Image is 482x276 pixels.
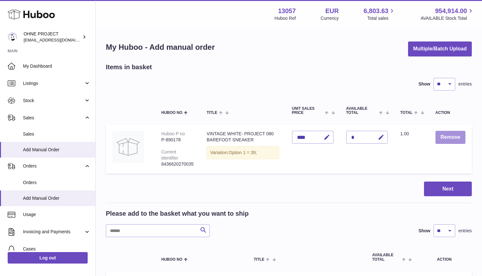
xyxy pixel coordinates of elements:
span: 954,914.00 [435,7,467,15]
button: Remove [435,131,465,144]
div: Action [435,111,465,115]
th: Action [417,247,472,268]
span: Invoicing and Payments [23,229,84,235]
span: Sales [23,115,84,121]
div: P-890178 [161,137,194,143]
span: My Dashboard [23,63,91,69]
h2: Please add to the basket what you want to ship [106,209,249,218]
button: Multiple/Batch Upload [408,41,472,56]
span: Sales [23,131,91,137]
span: AVAILABLE Total [372,253,400,261]
a: 954,914.00 AVAILABLE Stock Total [420,7,474,21]
span: entries [458,81,472,87]
label: Show [419,81,430,87]
strong: EUR [325,7,339,15]
label: Show [419,228,430,234]
span: Total [400,111,413,115]
td: VINTAGE WHITE- PROJECT 080 BAREFOOT SNEAKER [200,124,285,173]
span: Option 1 = 39; [229,150,257,155]
span: Total sales [367,15,396,21]
div: Huboo Ref [274,15,296,21]
div: Huboo P no [161,131,185,136]
span: Listings [23,80,84,86]
span: Unit Sales Price [292,107,324,115]
button: Next [424,182,472,197]
span: entries [458,228,472,234]
span: Stock [23,98,84,104]
div: 8436620270035 [161,161,194,167]
span: Add Manual Order [23,195,91,201]
div: Variation: [207,146,279,159]
span: 6,803.63 [364,7,389,15]
strong: 13057 [278,7,296,15]
a: 6,803.63 Total sales [364,7,396,21]
span: 1.00 [400,131,409,136]
span: AVAILABLE Total [346,107,378,115]
span: Add Manual Order [23,147,91,153]
h1: My Huboo - Add manual order [106,42,215,52]
span: AVAILABLE Stock Total [420,15,474,21]
span: Title [254,257,264,262]
span: [EMAIL_ADDRESS][DOMAIN_NAME] [24,37,94,42]
a: Log out [8,252,88,264]
div: Currency [321,15,339,21]
span: Title [207,111,217,115]
span: Huboo no [161,111,182,115]
img: VINTAGE WHITE- PROJECT 080 BAREFOOT SNEAKER [112,131,144,163]
span: Cases [23,246,91,252]
img: support@ohneproject.com [8,32,17,42]
span: Huboo no [161,257,182,262]
span: Usage [23,212,91,218]
span: Orders [23,163,84,169]
div: Current identifier [161,149,178,160]
div: OHNE PROJECT [24,31,81,43]
h2: Items in basket [106,63,152,71]
span: Orders [23,180,91,186]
